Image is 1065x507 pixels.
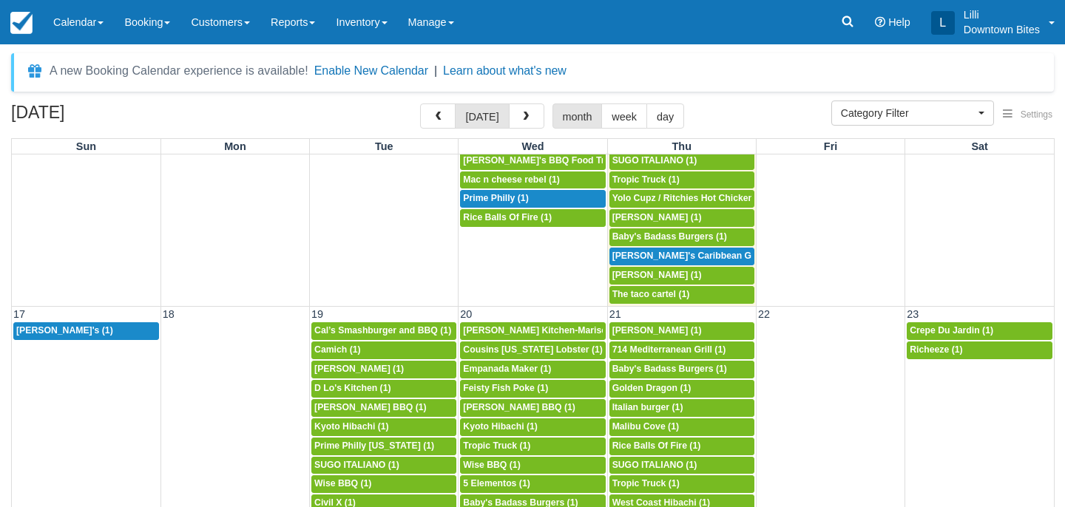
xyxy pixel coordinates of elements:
[463,460,520,470] span: Wise BBQ (1)
[609,341,754,359] a: 714 Mediterranean Grill (1)
[672,140,692,152] span: Thu
[757,308,771,320] span: 22
[161,308,176,320] span: 18
[905,308,920,320] span: 23
[612,231,727,242] span: Baby's Badass Burgers (1)
[311,475,456,493] a: Wise BBQ (1)
[460,457,605,474] a: Wise BBQ (1)
[888,16,910,28] span: Help
[609,286,754,304] a: The taco cartel (1)
[460,361,605,378] a: Empanada Maker (1)
[314,344,361,355] span: Camich (1)
[463,478,530,489] span: 5 Elementos (1)
[964,22,1040,37] p: Downtown Bites
[463,193,528,203] span: Prime Philly (1)
[875,17,885,27] i: Help
[314,364,404,374] span: [PERSON_NAME] (1)
[314,383,391,393] span: D Lo's Kitchen (1)
[460,209,605,227] a: Rice Balls Of Fire (1)
[463,440,530,451] span: Tropic Truck (1)
[609,248,754,265] a: [PERSON_NAME]'s Caribbean Grill (1)
[434,64,437,77] span: |
[612,212,702,222] span: [PERSON_NAME] (1)
[1021,109,1052,120] span: Settings
[13,322,159,340] a: [PERSON_NAME]'s (1)
[463,174,560,185] span: Mac n cheese rebel (1)
[601,103,647,129] button: week
[612,440,701,451] span: Rice Balls Of Fire (1)
[646,103,684,129] button: day
[460,152,605,170] a: [PERSON_NAME]'s BBQ Food Truck (1)
[311,380,456,398] a: D Lo's Kitchen (1)
[609,171,754,189] a: Tropic Truck (1)
[994,104,1061,126] button: Settings
[612,478,680,489] span: Tropic Truck (1)
[612,325,702,336] span: [PERSON_NAME] (1)
[612,402,683,412] span: Italian burger (1)
[612,251,777,261] span: [PERSON_NAME]'s Caribbean Grill (1)
[443,64,567,77] a: Learn about what's new
[612,344,726,355] span: 714 Mediterranean Grill (1)
[50,62,308,80] div: A new Booking Calendar experience is available!
[521,140,544,152] span: Wed
[609,228,754,246] a: Baby's Badass Burgers (1)
[311,438,456,455] a: Prime Philly [US_STATE] (1)
[609,152,754,170] a: SUGO ITALIANO (1)
[612,383,692,393] span: Golden Dragon (1)
[609,380,754,398] a: Golden Dragon (1)
[907,341,1052,359] a: Richeeze (1)
[463,421,538,432] span: Kyoto Hibachi (1)
[16,325,113,336] span: [PERSON_NAME]'s (1)
[76,140,96,152] span: Sun
[311,399,456,417] a: [PERSON_NAME] BBQ (1)
[609,361,754,378] a: Baby's Badass Burgers (1)
[463,325,663,336] span: [PERSON_NAME] Kitchen-Mariscos Arenita (1)
[224,140,246,152] span: Mon
[612,364,727,374] span: Baby's Badass Burgers (1)
[931,11,955,35] div: L
[463,212,552,222] span: Rice Balls Of Fire (1)
[609,190,754,208] a: Yolo Cupz / Ritchies Hot Chicken (1)
[612,155,697,166] span: SUGO ITALIANO (1)
[314,402,427,412] span: [PERSON_NAME] BBQ (1)
[609,418,754,436] a: Malibu Cove (1)
[311,457,456,474] a: SUGO ITALIANO (1)
[311,418,456,436] a: Kyoto Hibachi (1)
[311,361,456,378] a: [PERSON_NAME] (1)
[609,322,754,340] a: [PERSON_NAME] (1)
[910,325,993,336] span: Crepe Du Jardin (1)
[460,171,605,189] a: Mac n cheese rebel (1)
[910,344,962,355] span: Richeeze (1)
[609,209,754,227] a: [PERSON_NAME] (1)
[463,383,548,393] span: Feisty Fish Poke (1)
[609,267,754,285] a: [PERSON_NAME] (1)
[841,106,975,120] span: Category Filter
[314,440,434,451] span: Prime Philly [US_STATE] (1)
[460,341,605,359] a: Cousins [US_STATE] Lobster (1)
[609,457,754,474] a: SUGO ITALIANO (1)
[310,308,325,320] span: 19
[612,421,679,432] span: Malibu Cove (1)
[460,380,605,398] a: Feisty Fish Poke (1)
[314,460,399,470] span: SUGO ITALIANO (1)
[314,64,428,78] button: Enable New Calendar
[463,402,575,412] span: [PERSON_NAME] BBQ (1)
[463,155,634,166] span: [PERSON_NAME]'s BBQ Food Truck (1)
[609,475,754,493] a: Tropic Truck (1)
[314,325,451,336] span: Cal’s Smashburger and BBQ (1)
[971,140,987,152] span: Sat
[314,421,389,432] span: Kyoto Hibachi (1)
[907,322,1052,340] a: Crepe Du Jardin (1)
[612,460,697,470] span: SUGO ITALIANO (1)
[311,341,456,359] a: Camich (1)
[463,344,603,355] span: Cousins [US_STATE] Lobster (1)
[463,364,551,374] span: Empanada Maker (1)
[455,103,509,129] button: [DATE]
[10,12,33,34] img: checkfront-main-nav-mini-logo.png
[314,478,371,489] span: Wise BBQ (1)
[831,101,994,126] button: Category Filter
[612,174,680,185] span: Tropic Truck (1)
[612,193,768,203] span: Yolo Cupz / Ritchies Hot Chicken (1)
[612,270,702,280] span: [PERSON_NAME] (1)
[459,308,473,320] span: 20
